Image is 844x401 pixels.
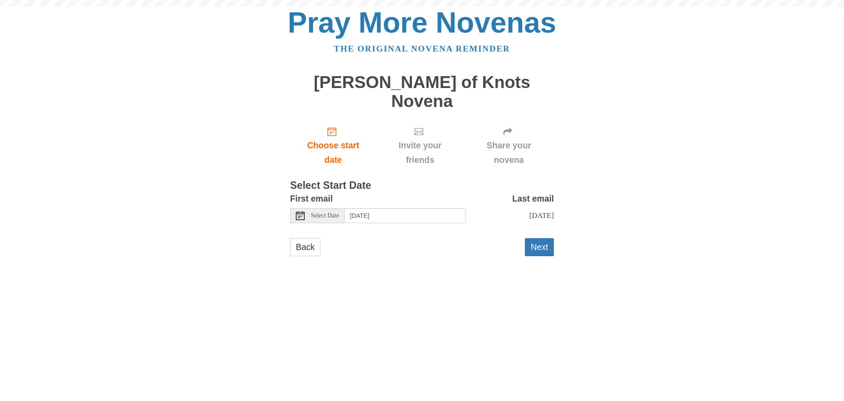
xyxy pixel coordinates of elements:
[529,211,554,220] span: [DATE]
[290,238,320,256] a: Back
[290,119,376,172] a: Choose start date
[288,6,557,39] a: Pray More Novenas
[385,138,455,167] span: Invite your friends
[334,44,510,53] a: The original novena reminder
[376,119,464,172] div: Click "Next" to confirm your start date first.
[512,191,554,206] label: Last email
[525,238,554,256] button: Next
[299,138,367,167] span: Choose start date
[290,191,333,206] label: First email
[311,213,339,219] span: Select Date
[473,138,545,167] span: Share your novena
[290,180,554,191] h3: Select Start Date
[464,119,554,172] div: Click "Next" to confirm your start date first.
[290,73,554,110] h1: [PERSON_NAME] of Knots Novena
